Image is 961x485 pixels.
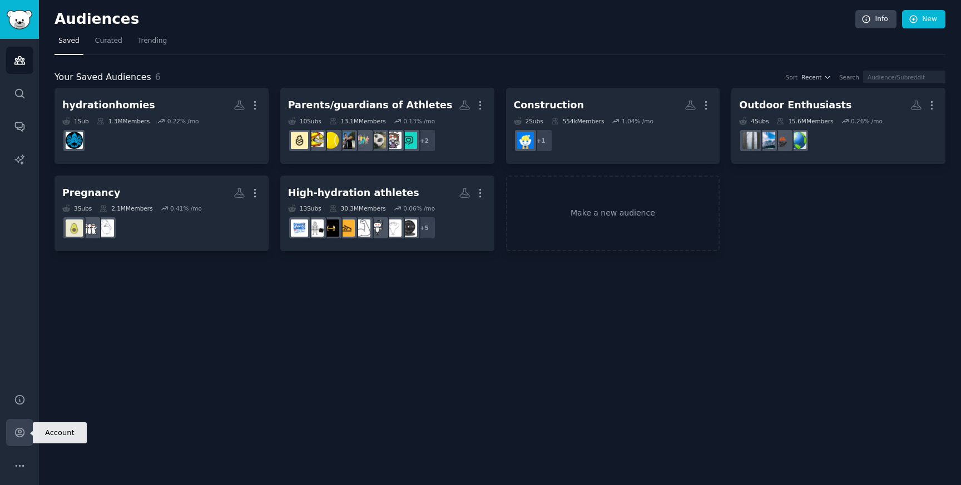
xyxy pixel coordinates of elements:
[786,73,798,81] div: Sort
[789,132,806,149] img: backpacking
[742,132,760,149] img: Outdoors
[902,10,945,29] a: New
[739,117,769,125] div: 4 Sub s
[622,117,653,125] div: 1.04 % /mo
[529,129,553,152] div: + 1
[338,132,355,149] img: WisconsinSoccerMoms
[280,88,494,164] a: Parents/guardians of Athletes10Subs13.1MMembers0.13% /mo+2MommitworkingmomsbootroomCoachingYouthS...
[306,132,324,149] img: Softball
[369,219,386,237] img: bodyweightfitness
[7,10,32,29] img: GummySearch logo
[400,219,417,237] img: WeightTraining
[329,117,386,125] div: 13.1M Members
[403,117,435,125] div: 0.13 % /mo
[81,219,98,237] img: BabyBumps
[514,117,543,125] div: 2 Sub s
[758,132,775,149] img: hiking
[517,132,534,149] img: Construction
[134,32,171,55] a: Trending
[322,132,339,149] img: tennis
[306,219,324,237] img: GYM
[322,219,339,237] img: workout
[353,132,370,149] img: CoachingYouthSports
[413,216,436,239] div: + 5
[288,98,453,112] div: Parents/guardians of Athletes
[288,204,321,212] div: 13 Sub s
[95,36,122,46] span: Curated
[55,88,269,164] a: hydrationhomies1Sub1.3MMembers0.22% /moHydroHomies
[291,132,308,149] img: Parenting
[55,176,269,252] a: Pregnancy3Subs2.1MMembers0.41% /mopregnancy_careBabyBumpspregnant
[506,88,720,164] a: Construction2Subs554kMembers1.04% /mo+1Construction
[353,219,370,237] img: strength_training
[384,219,402,237] img: Fitness
[155,72,161,82] span: 6
[97,117,150,125] div: 1.3M Members
[288,186,419,200] div: High-hydration athletes
[138,36,167,46] span: Trending
[66,219,83,237] img: pregnant
[167,117,199,125] div: 0.22 % /mo
[338,219,355,237] img: xxfitness
[384,132,402,149] img: workingmoms
[855,10,896,29] a: Info
[291,219,308,237] img: crossfit
[776,117,833,125] div: 15.6M Members
[739,98,851,112] div: Outdoor Enthusiasts
[774,132,791,149] img: CampingandHiking
[506,176,720,252] a: Make a new audience
[369,132,386,149] img: bootroom
[97,219,114,237] img: pregnancy_care
[62,117,89,125] div: 1 Sub
[55,11,855,28] h2: Audiences
[100,204,152,212] div: 2.1M Members
[851,117,883,125] div: 0.26 % /mo
[55,32,83,55] a: Saved
[551,117,605,125] div: 554k Members
[731,88,945,164] a: Outdoor Enthusiasts4Subs15.6MMembers0.26% /mobackpackingCampingandHikinghikingOutdoors
[62,204,92,212] div: 3 Sub s
[801,73,831,81] button: Recent
[403,204,435,212] div: 0.06 % /mo
[280,176,494,252] a: High-hydration athletes13Subs30.3MMembers0.06% /mo+5WeightTrainingFitnessbodyweightfitnessstrengt...
[514,98,584,112] div: Construction
[400,132,417,149] img: Mommit
[62,98,155,112] div: hydrationhomies
[839,73,859,81] div: Search
[863,71,945,83] input: Audience/Subreddit
[801,73,821,81] span: Recent
[91,32,126,55] a: Curated
[170,204,202,212] div: 0.41 % /mo
[62,186,120,200] div: Pregnancy
[288,117,321,125] div: 10 Sub s
[66,132,83,149] img: HydroHomies
[58,36,80,46] span: Saved
[55,71,151,84] span: Your Saved Audiences
[413,129,436,152] div: + 2
[329,204,386,212] div: 30.3M Members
